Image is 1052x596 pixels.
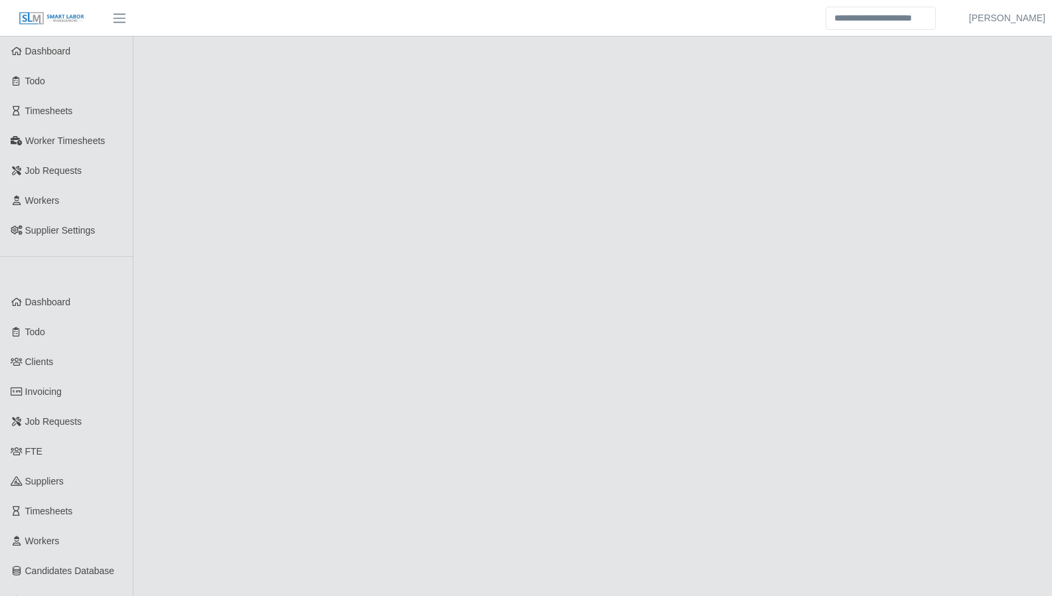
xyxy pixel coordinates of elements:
img: SLM Logo [19,11,85,26]
span: Worker Timesheets [25,135,105,146]
span: Supplier Settings [25,225,96,236]
a: [PERSON_NAME] [969,11,1045,25]
span: Workers [25,536,60,546]
span: Todo [25,327,45,337]
span: Job Requests [25,416,82,427]
span: Candidates Database [25,565,115,576]
span: Workers [25,195,60,206]
span: FTE [25,446,42,457]
span: Clients [25,356,54,367]
span: Job Requests [25,165,82,176]
span: Dashboard [25,46,71,56]
input: Search [826,7,936,30]
span: Invoicing [25,386,62,397]
span: Timesheets [25,106,73,116]
span: Timesheets [25,506,73,516]
span: Suppliers [25,476,64,486]
span: Dashboard [25,297,71,307]
span: Todo [25,76,45,86]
